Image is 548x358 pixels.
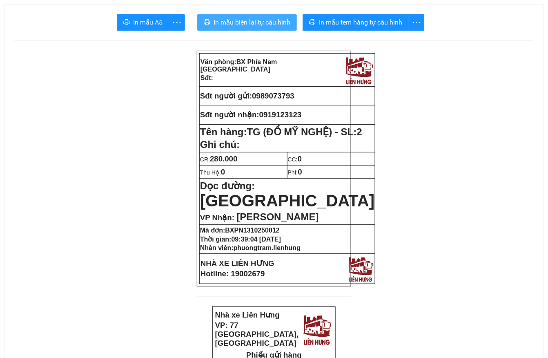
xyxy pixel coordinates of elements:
[117,14,169,31] button: printerIn mẫu A5
[298,154,302,163] span: 0
[225,227,280,234] span: BXPN1310250012
[215,311,280,319] strong: Nhà xe Liên Hưng
[197,14,297,31] button: printerIn mẫu biên lai tự cấu hình
[200,110,259,119] strong: Sđt người nhận:
[169,18,185,28] span: more
[200,169,225,176] span: Thu Hộ:
[298,168,302,176] span: 0
[200,259,274,268] strong: NHÀ XE LIÊN HƯNG
[200,126,362,137] strong: Tên hàng:
[234,244,301,251] span: phuongtram.lienhung
[215,321,299,347] strong: VP: 77 [GEOGRAPHIC_DATA], [GEOGRAPHIC_DATA]
[409,18,424,28] span: more
[200,236,281,243] strong: Thời gian:
[236,211,319,222] span: [PERSON_NAME]
[221,168,225,176] span: 0
[200,92,252,100] strong: Sđt người gửi:
[347,255,375,283] img: logo
[123,19,130,27] span: printer
[309,19,316,27] span: printer
[214,17,290,27] span: In mẫu biên lai tự cấu hình
[252,92,294,100] span: 0989073793
[301,312,333,346] img: logo
[247,126,362,137] span: TG (ĐỒ MỸ NGHỆ) - SL:
[200,227,280,234] strong: Mã đơn:
[200,269,265,278] strong: Hotline: 19002679
[259,110,302,119] span: 0919123123
[303,14,409,31] button: printerIn mẫu tem hàng tự cấu hình
[200,213,234,222] span: VP Nhận:
[200,58,277,73] span: BX Phía Nam [GEOGRAPHIC_DATA]
[200,156,238,163] span: CR:
[357,126,362,137] span: 2
[288,169,302,176] span: Phí:
[200,180,374,208] strong: Dọc đường:
[204,19,210,27] span: printer
[200,58,277,73] strong: Văn phòng:
[319,17,402,27] span: In mẫu tem hàng tự cấu hình
[343,54,374,85] img: logo
[288,156,302,163] span: CC:
[232,236,281,243] span: 09:39:04 [DATE]
[200,139,240,150] span: Ghi chú:
[200,192,374,210] span: [GEOGRAPHIC_DATA]
[169,14,185,31] button: more
[408,14,425,31] button: more
[200,244,301,251] strong: Nhân viên:
[200,74,213,81] strong: Sđt:
[133,17,163,27] span: In mẫu A5
[210,154,237,163] span: 280.000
